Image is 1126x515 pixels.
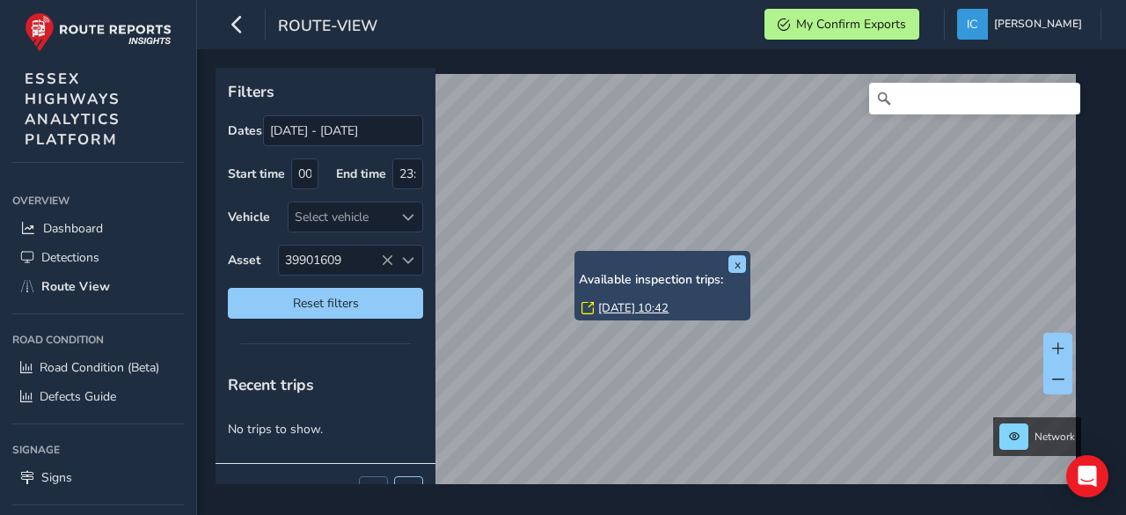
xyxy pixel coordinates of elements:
label: Start time [228,166,285,182]
button: My Confirm Exports [764,9,919,40]
a: Defects Guide [12,382,184,411]
span: route-view [278,15,377,40]
button: [PERSON_NAME] [957,9,1088,40]
span: My Confirm Exports [796,16,906,33]
div: Showing 1 to 20 of 1029 trips [228,482,355,497]
div: Select an asset code [393,246,422,275]
input: Search [869,83,1080,114]
p: Filters [228,80,423,103]
label: End time [336,166,386,182]
a: Detections [12,243,184,272]
canvas: Map [222,74,1076,504]
span: Signs [41,469,72,486]
span: Defects Guide [40,388,116,405]
a: Route View [12,272,184,301]
label: Dates [228,122,262,139]
span: Road Condition (Beta) [40,359,159,376]
span: Route View [41,278,110,295]
img: rr logo [25,12,172,52]
span: Network [1035,430,1075,444]
span: 39901609 [279,246,393,275]
span: [PERSON_NAME] [994,9,1082,40]
span: Detections [41,249,99,266]
span: ESSEX HIGHWAYS ANALYTICS PLATFORM [25,69,121,150]
span: Reset filters [241,295,410,312]
div: Signage [12,437,184,463]
a: [DATE] 10:42 [598,300,669,316]
span: Recent trips [228,374,314,395]
a: Dashboard [12,214,184,243]
h6: Available inspection trips: [579,273,746,288]
span: Dashboard [43,220,103,237]
a: Signs [12,463,184,492]
button: Reset filters [228,288,423,319]
div: Overview [12,188,184,214]
div: Open Intercom Messenger [1066,455,1108,497]
label: Vehicle [228,209,270,225]
div: Road Condition [12,327,184,353]
img: diamond-layout [957,9,988,40]
button: x [728,255,746,273]
div: Select vehicle [289,202,393,232]
a: Road Condition (Beta) [12,353,184,382]
p: No trips to show. [216,408,435,451]
label: Asset [228,252,260,269]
